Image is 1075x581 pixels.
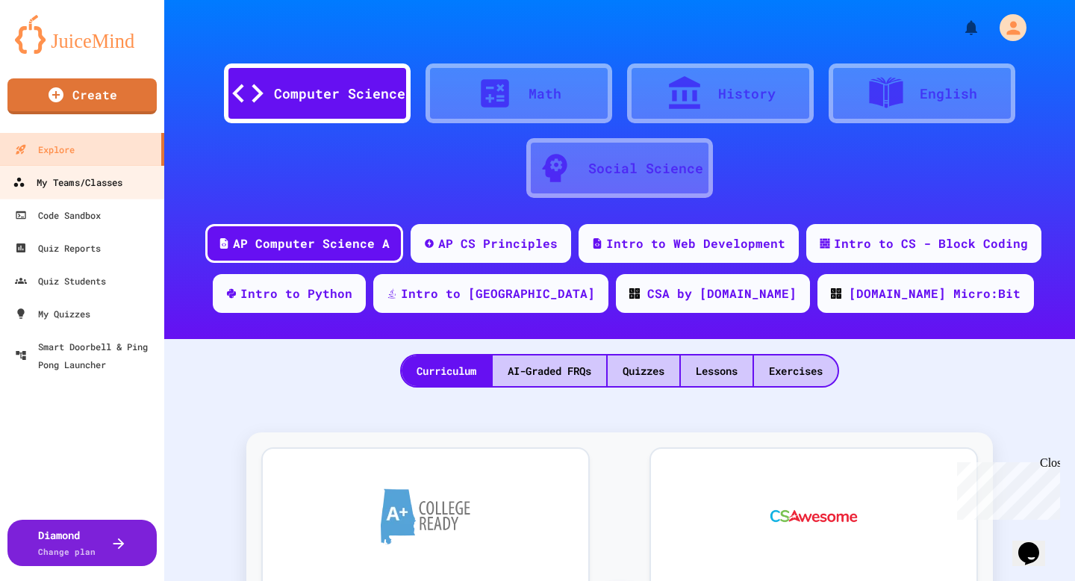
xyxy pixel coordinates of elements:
div: [DOMAIN_NAME] Micro:Bit [849,285,1021,302]
div: Intro to Python [240,285,352,302]
div: Code Sandbox [15,206,101,224]
div: Lessons [681,355,752,386]
div: AI-Graded FRQs [493,355,606,386]
div: My Notifications [935,15,984,40]
div: My Quizzes [15,305,90,323]
div: Chat with us now!Close [6,6,103,95]
div: Intro to CS - Block Coding [834,234,1028,252]
span: Change plan [38,546,96,557]
div: History [718,84,776,104]
div: English [920,84,977,104]
div: Exercises [754,355,838,386]
div: My Account [984,10,1030,45]
div: Explore [15,140,75,158]
img: CODE_logo_RGB.png [831,288,841,299]
div: Smart Doorbell & Ping Pong Launcher [15,338,158,373]
div: Quiz Reports [15,239,101,257]
img: CS Awesome [755,471,873,561]
a: Create [7,78,157,114]
iframe: chat widget [951,456,1060,520]
div: Computer Science [274,84,405,104]
div: AP Computer Science A [233,234,390,252]
div: My Teams/Classes [13,173,122,192]
div: Quizzes [608,355,679,386]
div: AP CS Principles [438,234,558,252]
img: logo-orange.svg [15,15,149,54]
div: Math [529,84,561,104]
div: Intro to Web Development [606,234,785,252]
img: CODE_logo_RGB.png [629,288,640,299]
button: DiamondChange plan [7,520,157,566]
div: CSA by [DOMAIN_NAME] [647,285,797,302]
div: Diamond [38,527,96,559]
div: Intro to [GEOGRAPHIC_DATA] [401,285,595,302]
img: A+ College Ready [381,488,470,544]
div: Curriculum [402,355,491,386]
div: Social Science [588,158,703,178]
iframe: chat widget [1012,521,1060,566]
div: Quiz Students [15,272,106,290]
